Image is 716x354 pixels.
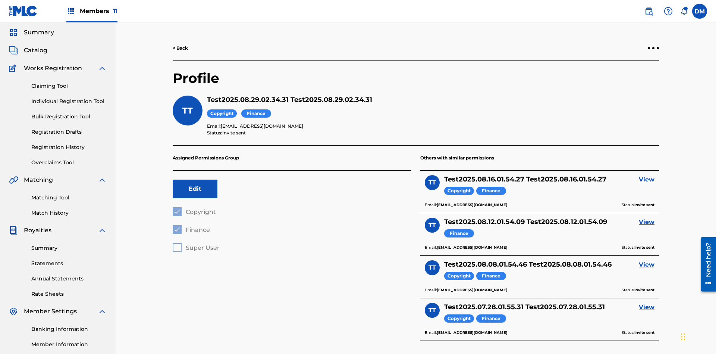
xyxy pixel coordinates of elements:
span: [EMAIL_ADDRESS][DOMAIN_NAME] [221,123,303,129]
p: Status: [622,202,654,208]
span: Finance [476,187,506,195]
img: Works Registration [9,64,19,73]
a: Public Search [641,4,656,19]
a: Registration History [31,143,107,151]
h5: Test2025.08.29.02.34.31 Test2025.08.29.02.34.31 [207,96,659,104]
a: Overclaims Tool [31,159,107,167]
iframe: Chat Widget [679,318,716,354]
a: Claiming Tool [31,82,107,90]
span: Royalties [24,226,51,235]
span: Finance [476,314,506,323]
span: Finance [241,109,271,118]
img: expand [98,176,107,184]
b: [EMAIL_ADDRESS][DOMAIN_NAME] [437,288,508,292]
div: User Menu [692,4,707,19]
div: Drag [681,326,685,348]
b: Invite sent [634,245,654,250]
a: Rate Sheets [31,290,107,298]
span: Summary [24,28,54,37]
p: Email: [207,123,659,130]
p: Assigned Permissions Group [173,146,411,171]
p: Status: [622,244,654,251]
span: TT [428,221,436,230]
img: Summary [9,28,18,37]
a: Annual Statements [31,275,107,283]
a: View [639,260,654,269]
span: Invite sent [222,130,246,136]
span: 11 [113,7,117,15]
a: View [639,218,654,227]
img: MLC Logo [9,6,38,16]
p: Status: [207,130,659,136]
span: TT [428,263,436,272]
a: Matching Tool [31,194,107,202]
a: View [639,303,654,312]
p: Email: [425,202,508,208]
span: Copyright [444,272,474,280]
span: Finance [444,229,474,238]
a: CatalogCatalog [9,46,47,55]
h5: Test2025.08.16.01.54.27 Test2025.08.16.01.54.27 [444,175,606,184]
div: Help [661,4,676,19]
p: Email: [425,287,508,294]
span: Works Registration [24,64,82,73]
span: Matching [24,176,53,184]
h5: Test2025.08.12.01.54.09 Test2025.08.12.01.54.09 [444,218,607,226]
a: Member Information [31,341,107,348]
p: Others with similar permissions [420,146,659,171]
div: Notifications [680,7,688,15]
span: TT [182,106,193,116]
a: Banking Information [31,325,107,333]
a: Summary [31,244,107,252]
a: < Back [173,45,188,52]
p: Email: [425,244,508,251]
a: Registration Drafts [31,128,107,136]
span: Members [80,7,117,15]
a: Statements [31,260,107,267]
span: Catalog [24,46,47,55]
span: Copyright [444,314,474,323]
img: expand [98,64,107,73]
button: Edit [173,180,217,198]
p: Status: [622,287,654,294]
span: Copyright [444,187,474,195]
b: [EMAIL_ADDRESS][DOMAIN_NAME] [437,245,508,250]
h5: Test2025.08.08.01.54.46 Test2025.08.08.01.54.46 [444,260,612,269]
img: Royalties [9,226,18,235]
img: help [664,7,673,16]
b: Invite sent [634,330,654,335]
span: TT [428,178,436,187]
a: View [639,175,654,184]
img: Matching [9,176,18,184]
b: [EMAIL_ADDRESS][DOMAIN_NAME] [437,330,508,335]
h2: Profile [173,70,659,96]
b: Invite sent [634,288,654,292]
b: [EMAIL_ADDRESS][DOMAIN_NAME] [437,202,508,207]
span: Finance [476,272,506,280]
a: Bulk Registration Tool [31,113,107,121]
a: Match History [31,209,107,217]
p: Status: [622,329,654,336]
img: expand [98,307,107,316]
b: Invite sent [634,202,654,207]
span: Member Settings [24,307,77,316]
img: Member Settings [9,307,18,316]
img: Catalog [9,46,18,55]
p: Email: [425,329,508,336]
h5: Test2025.07.28.01.55.31 Test2025.07.28.01.55.31 [444,303,605,311]
img: expand [98,226,107,235]
iframe: Resource Center [695,234,716,295]
a: Individual Registration Tool [31,97,107,105]
img: Top Rightsholders [66,7,75,16]
span: Copyright [207,109,237,118]
span: TT [428,306,436,315]
img: search [644,7,653,16]
a: SummarySummary [9,28,54,37]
